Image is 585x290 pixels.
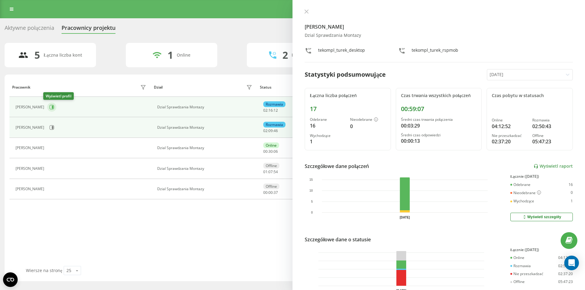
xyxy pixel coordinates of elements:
[510,264,531,268] div: Rozmawia
[263,190,278,195] div: : :
[274,169,278,174] span: 54
[263,149,268,154] span: 00
[44,53,82,58] div: Łączna liczba kont
[268,169,273,174] span: 07
[292,53,316,58] div: Rozmawiają
[564,256,579,270] div: Open Intercom Messenger
[310,105,386,113] div: 17
[16,166,46,171] div: [PERSON_NAME]
[558,280,573,284] div: 05:47:23
[305,33,573,38] div: Dzial Sprawdzania Montazy
[532,134,568,138] div: Offline
[62,25,115,34] div: Pracownicy projektu
[309,189,313,192] text: 10
[510,272,543,276] div: Nie przeszkadzać
[310,134,345,138] div: Wychodzące
[400,216,410,219] text: [DATE]
[263,190,268,195] span: 00
[154,85,162,89] div: Dział
[558,272,573,276] div: 02:37:20
[268,149,273,154] span: 30
[558,264,573,268] div: 02:50:43
[510,248,573,252] div: Łącznie ([DATE])
[268,190,273,195] span: 00
[309,178,313,181] text: 15
[510,213,573,221] button: Wyświetl szczegóły
[412,47,458,56] div: tekompl_turek_rspmob
[305,236,371,243] div: Szczegółowe dane o statusie
[510,280,525,284] div: Offline
[263,149,278,154] div: : :
[558,256,573,260] div: 04:12:52
[263,129,278,133] div: : :
[263,128,268,133] span: 02
[571,190,573,195] div: 0
[16,146,46,150] div: [PERSON_NAME]
[16,125,46,130] div: [PERSON_NAME]
[263,108,278,113] div: : :
[157,105,254,109] div: Dzial Sprawdzania Montazy
[263,101,285,107] div: Rozmawia
[571,199,573,203] div: 1
[157,166,254,171] div: Dzial Sprawdzania Montazy
[350,117,385,122] div: Nieodebrane
[263,163,279,169] div: Offline
[16,105,46,109] div: [PERSON_NAME]
[177,53,190,58] div: Online
[268,108,273,113] span: 16
[510,256,524,260] div: Online
[311,211,313,214] text: 0
[12,85,30,89] div: Pracownik
[274,108,278,113] span: 12
[168,49,173,61] div: 1
[66,267,71,274] div: 25
[350,123,385,130] div: 0
[263,122,285,128] div: Rozmawia
[268,128,273,133] span: 09
[311,200,313,203] text: 5
[157,146,254,150] div: Dzial Sprawdzania Montazy
[492,118,527,122] div: Online
[34,49,40,61] div: 5
[43,92,74,100] div: Wyświetl profil
[310,122,345,129] div: 16
[532,138,568,145] div: 05:47:23
[263,142,279,148] div: Online
[157,187,254,191] div: Dzial Sprawdzania Montazy
[274,190,278,195] span: 37
[510,190,541,195] div: Nieodebrane
[310,138,345,145] div: 1
[318,47,365,56] div: tekompl_turek_desktop
[16,187,46,191] div: [PERSON_NAME]
[510,174,573,179] div: Łącznie ([DATE])
[510,183,530,187] div: Odebrane
[274,128,278,133] span: 46
[282,49,288,61] div: 2
[305,70,386,79] div: Statystyki podsumowujące
[260,85,271,89] div: Status
[492,138,527,145] div: 02:37:20
[492,93,568,98] div: Czas pobytu w statusach
[401,93,477,98] div: Czas trwania wszystkich połączeń
[522,215,561,219] div: Wyświetl szczegóły
[263,183,279,189] div: Offline
[157,125,254,130] div: Dzial Sprawdzania Montazy
[492,123,527,130] div: 04:12:52
[492,134,527,138] div: Nie przeszkadzać
[401,133,477,137] div: Średni czas odpowiedzi
[532,118,568,122] div: Rozmawia
[401,105,477,113] div: 00:59:07
[263,108,268,113] span: 02
[401,137,477,145] div: 00:00:13
[263,170,278,174] div: : :
[310,93,386,98] div: Łączna liczba połączeń
[263,169,268,174] span: 01
[26,267,62,273] span: Wiersze na stronę
[401,122,477,129] div: 00:03:29
[5,25,54,34] div: Aktywne połączenia
[305,162,369,170] div: Szczegółowe dane połączeń
[305,23,573,30] h4: [PERSON_NAME]
[569,183,573,187] div: 16
[532,123,568,130] div: 02:50:43
[274,149,278,154] span: 06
